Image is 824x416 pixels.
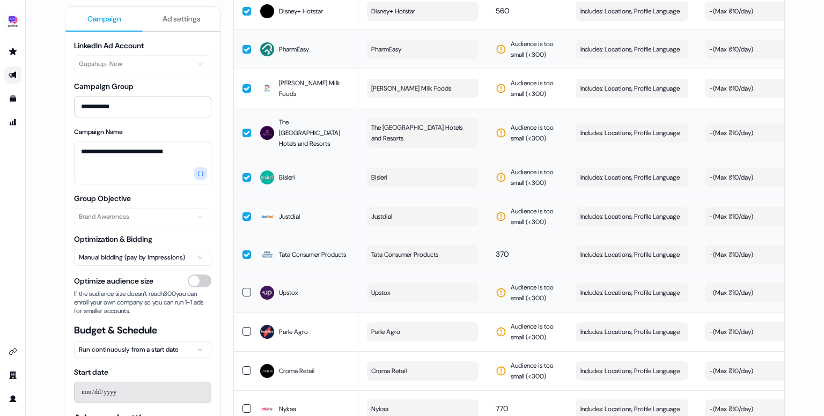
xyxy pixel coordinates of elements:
span: Tata Consumer Products [371,249,438,260]
span: Audience is too small (< 300 ) [511,167,559,188]
span: Upstox [279,287,298,298]
div: - ( Max ₹10/day ) [709,249,753,260]
span: Includes: Locations, Profile Language [580,44,680,55]
button: Includes: Locations, Profile Language [576,123,688,143]
span: Tata Consumer Products [279,249,346,260]
span: Bisleri [371,172,387,183]
span: The [GEOGRAPHIC_DATA] Hotels and Resorts [279,117,350,149]
button: Includes: Locations, Profile Language [576,168,688,187]
div: - ( Max ₹10/day ) [709,83,753,94]
button: -(Max ₹10/day) [705,123,816,143]
span: Nykaa [371,404,388,414]
label: LinkedIn Ad Account [74,41,144,50]
span: Croma Retail [371,366,407,376]
label: Optimization & Bidding [74,234,152,244]
button: Disney+ Hotstar [367,2,479,21]
span: Optimize audience size [74,276,153,286]
span: Parle Agro [371,326,400,337]
span: Includes: Locations, Profile Language [580,326,680,337]
div: - ( Max ₹10/day ) [709,404,753,414]
span: 370 [496,249,509,259]
div: - ( Max ₹10/day ) [709,6,753,17]
a: Go to integrations [4,343,21,360]
a: Go to prospects [4,43,21,60]
span: If the audience size doesn’t reach 300 you can enroll your own company so you can run 1-1 ads for... [74,289,211,315]
button: Includes: Locations, Profile Language [576,79,688,98]
button: Optimize audience size [188,274,211,287]
span: [PERSON_NAME] Milk Foods [279,78,350,99]
span: Includes: Locations, Profile Language [580,6,680,17]
div: - ( Max ₹10/day ) [709,326,753,337]
span: Disney+ Hotstar [371,6,415,17]
button: Upstox [367,283,479,302]
button: Justdial [367,207,479,226]
button: The [GEOGRAPHIC_DATA] Hotels and Resorts [367,118,479,148]
a: Go to attribution [4,114,21,131]
span: [PERSON_NAME] Milk Foods [371,83,451,94]
button: -(Max ₹10/day) [705,79,816,98]
label: Start date [74,367,108,377]
span: Includes: Locations, Profile Language [580,128,680,138]
div: - ( Max ₹10/day ) [709,211,753,222]
a: Go to team [4,367,21,384]
button: Bisleri [367,168,479,187]
div: - ( Max ₹10/day ) [709,44,753,55]
span: Includes: Locations, Profile Language [580,211,680,222]
span: Audience is too small (< 300 ) [511,282,559,303]
button: Parle Agro [367,322,479,341]
span: Audience is too small (< 300 ) [511,360,559,382]
span: Disney+ Hotstar [279,6,323,17]
span: Budget & Schedule [74,324,211,337]
button: -(Max ₹10/day) [705,40,816,59]
span: Campaign [87,13,121,24]
a: Go to profile [4,390,21,407]
button: Includes: Locations, Profile Language [576,245,688,264]
span: Justdial [371,211,392,222]
button: PharmEasy [367,40,479,59]
span: Audience is too small (< 300 ) [511,321,559,343]
label: Group Objective [74,194,131,203]
label: Campaign Group [74,81,134,91]
span: PharmEasy [279,44,309,55]
span: Audience is too small (< 300 ) [511,206,559,227]
span: Includes: Locations, Profile Language [580,172,680,183]
span: PharmEasy [371,44,401,55]
span: Upstox [371,287,391,298]
label: Campaign Name [74,128,123,136]
div: - ( Max ₹10/day ) [709,287,753,298]
span: Includes: Locations, Profile Language [580,366,680,376]
button: Includes: Locations, Profile Language [576,361,688,381]
button: Croma Retail [367,361,479,381]
div: - ( Max ₹10/day ) [709,128,753,138]
button: -(Max ₹10/day) [705,168,816,187]
button: Includes: Locations, Profile Language [576,2,688,21]
span: Nykaa [279,404,296,414]
span: Audience is too small (< 300 ) [511,39,559,60]
button: -(Max ₹10/day) [705,361,816,381]
button: -(Max ₹10/day) [705,283,816,302]
span: Audience is too small (< 300 ) [511,122,559,144]
span: Justdial [279,211,300,222]
span: Croma Retail [279,366,314,376]
a: Go to templates [4,90,21,107]
button: -(Max ₹10/day) [705,2,816,21]
span: Ad settings [163,13,201,24]
button: Includes: Locations, Profile Language [576,40,688,59]
button: Includes: Locations, Profile Language [576,322,688,341]
button: -(Max ₹10/day) [705,245,816,264]
div: - ( Max ₹10/day ) [709,172,753,183]
button: Includes: Locations, Profile Language [576,283,688,302]
span: Includes: Locations, Profile Language [580,404,680,414]
span: Bisleri [279,172,295,183]
span: Includes: Locations, Profile Language [580,249,680,260]
span: Audience is too small (< 300 ) [511,78,559,99]
button: Tata Consumer Products [367,245,479,264]
span: Includes: Locations, Profile Language [580,83,680,94]
span: 770 [496,404,508,413]
span: 560 [496,6,509,16]
span: Includes: Locations, Profile Language [580,287,680,298]
button: [PERSON_NAME] Milk Foods [367,79,479,98]
div: - ( Max ₹10/day ) [709,366,753,376]
span: Parle Agro [279,326,308,337]
span: The [GEOGRAPHIC_DATA] Hotels and Resorts [371,122,472,144]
